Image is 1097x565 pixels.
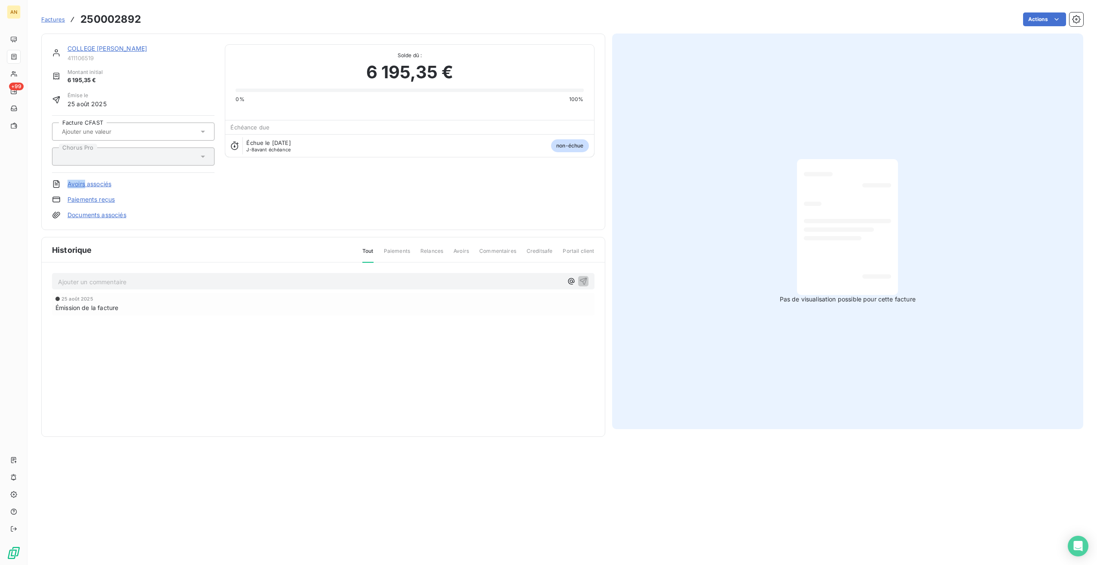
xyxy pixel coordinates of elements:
span: 25 août 2025 [61,296,93,301]
input: Ajouter une valeur [61,128,147,135]
img: Logo LeanPay [7,546,21,560]
a: Documents associés [67,211,126,219]
span: avant échéance [246,147,291,152]
a: Factures [41,15,65,24]
span: J-8 [246,147,254,153]
span: Tout [362,247,374,263]
span: Avoirs [454,247,469,262]
span: Montant initial [67,68,103,76]
span: Paiements [384,247,410,262]
span: Émission de la facture [55,303,118,312]
span: 0% [236,95,244,103]
a: Avoirs associés [67,180,111,188]
span: Relances [420,247,443,262]
span: Portail client [563,247,594,262]
span: Échéance due [230,124,270,131]
span: Commentaires [479,247,516,262]
span: Émise le [67,92,107,99]
button: Actions [1023,12,1066,26]
h3: 250002892 [80,12,141,27]
a: COLLEGE [PERSON_NAME] [67,45,147,52]
span: Creditsafe [527,247,553,262]
span: Pas de visualisation possible pour cette facture [780,295,916,304]
span: 100% [569,95,584,103]
span: Solde dû : [236,52,583,59]
div: AN [7,5,21,19]
a: Paiements reçus [67,195,115,204]
span: 411106519 [67,55,214,61]
span: 6 195,35 € [366,59,454,85]
span: 25 août 2025 [67,99,107,108]
div: Open Intercom Messenger [1068,536,1088,556]
span: +99 [9,83,24,90]
span: Échue le [DATE] [246,139,291,146]
span: non-échue [551,139,588,152]
span: 6 195,35 € [67,76,103,85]
span: Factures [41,16,65,23]
span: Historique [52,244,92,256]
